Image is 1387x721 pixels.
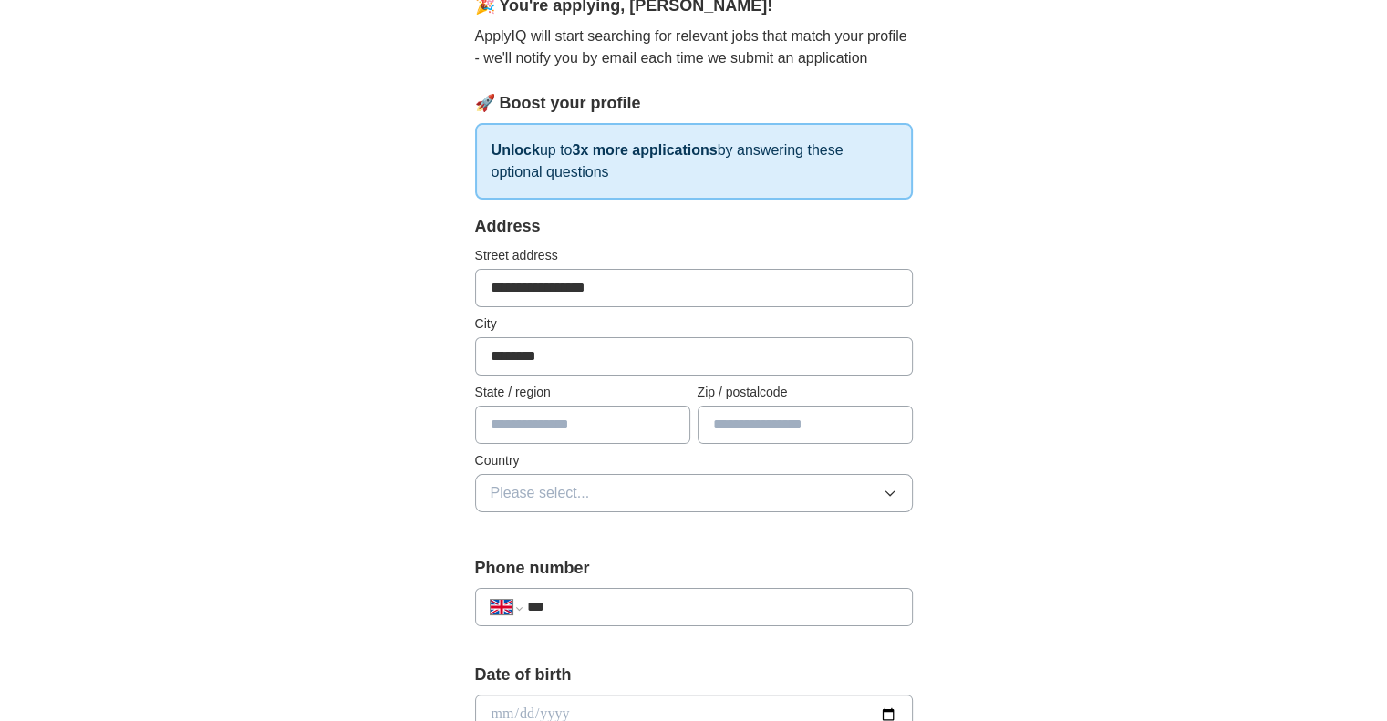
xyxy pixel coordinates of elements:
label: City [475,314,913,334]
label: Date of birth [475,663,913,687]
label: Phone number [475,556,913,581]
div: 🚀 Boost your profile [475,91,913,116]
strong: 3x more applications [572,142,717,158]
span: Please select... [491,482,590,504]
label: Zip / postalcode [698,383,913,402]
label: State / region [475,383,690,402]
p: ApplyIQ will start searching for relevant jobs that match your profile - we'll notify you by emai... [475,26,913,69]
label: Street address [475,246,913,265]
strong: Unlock [492,142,540,158]
button: Please select... [475,474,913,512]
p: up to by answering these optional questions [475,123,913,200]
label: Country [475,451,913,470]
div: Address [475,214,913,239]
